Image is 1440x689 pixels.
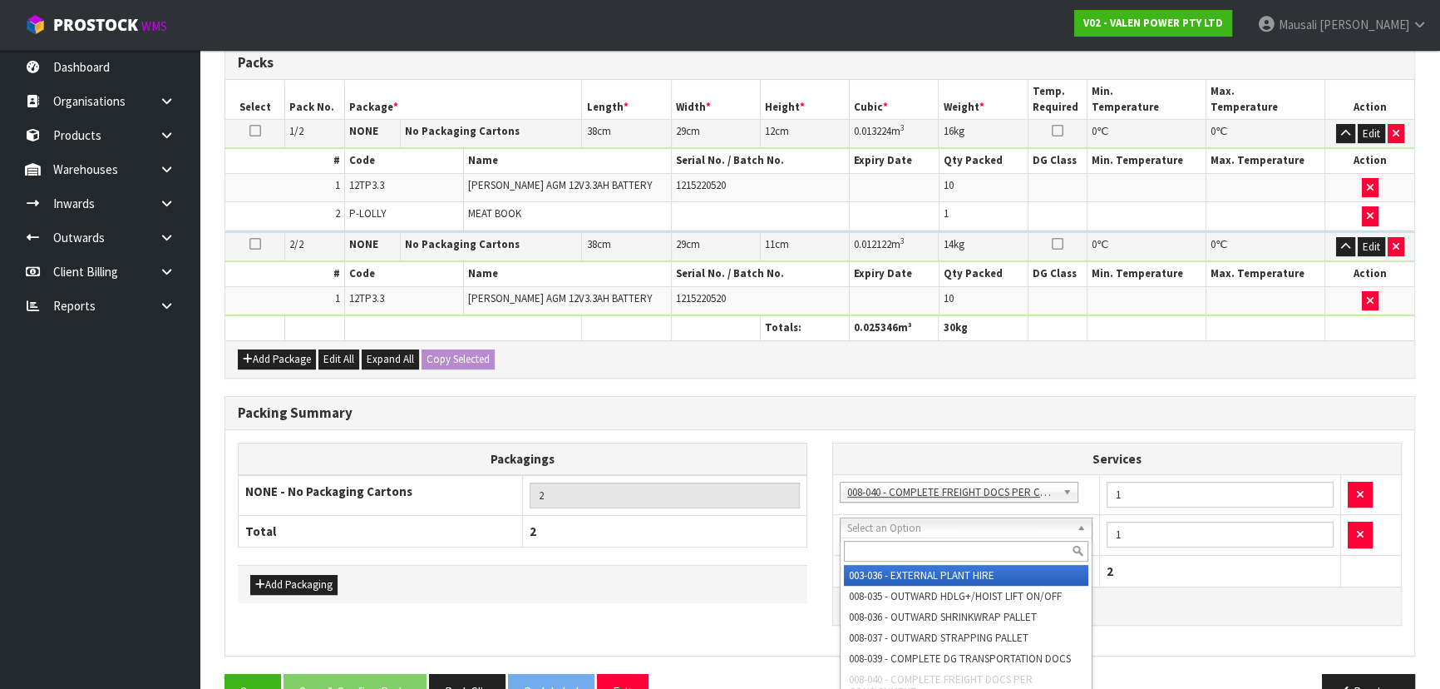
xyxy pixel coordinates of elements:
[760,80,849,119] th: Height
[760,119,849,148] td: cm
[943,237,953,251] span: 14
[850,149,939,173] th: Expiry Date
[405,124,520,138] strong: No Packaging Cartons
[245,483,412,499] strong: NONE - No Packaging Cartons
[349,124,378,138] strong: NONE
[844,648,1088,669] li: 008-039 - COMPLETE DG TRANSPORTATION DOCS
[318,349,359,369] button: Edit All
[289,124,303,138] span: 1/2
[671,232,760,261] td: cm
[289,237,303,251] span: 2/2
[939,80,1028,119] th: Weight
[944,291,954,305] span: 10
[1107,563,1113,579] span: 2
[349,178,384,192] span: 12TP3.3
[1028,149,1087,173] th: DG Class
[943,124,953,138] span: 16
[844,607,1088,627] li: 008-036 - OUTWARD SHRINKWRAP PALLET
[586,237,596,251] span: 38
[1092,237,1097,251] span: 0
[854,237,891,251] span: 0.012122
[833,555,1100,587] th: Total
[844,586,1088,607] li: 008-035 - OUTWARD HDLG+/HOIST LIFT ON/OFF
[1206,149,1325,173] th: Max. Temperature
[582,80,671,119] th: Length
[349,206,386,221] span: P-LOLLY
[939,149,1028,173] th: Qty Packed
[1211,237,1216,251] span: 0
[335,206,340,221] span: 2
[285,80,345,119] th: Pack No.
[344,80,582,119] th: Package
[844,565,1088,586] li: 003-036 - EXTERNAL PLANT HIRE
[671,262,850,286] th: Serial No. / Batch No.
[854,320,898,335] span: 0.025346
[1358,237,1385,257] button: Edit
[671,119,760,148] td: cm
[1358,124,1385,144] button: Edit
[238,349,316,369] button: Add Package
[582,119,671,148] td: cm
[335,178,340,192] span: 1
[1092,124,1097,138] span: 0
[850,316,939,340] th: m³
[1206,232,1325,261] td: ℃
[850,262,939,286] th: Expiry Date
[463,262,671,286] th: Name
[1325,149,1414,173] th: Action
[238,405,1402,421] h3: Packing Summary
[1211,124,1216,138] span: 0
[1087,119,1206,148] td: ℃
[833,444,1401,475] th: Services
[586,124,596,138] span: 38
[225,80,285,119] th: Select
[239,515,523,547] th: Total
[900,235,905,246] sup: 3
[939,232,1028,261] td: kg
[760,232,849,261] td: cm
[676,237,686,251] span: 29
[1087,262,1206,286] th: Min. Temperature
[844,627,1088,648] li: 008-037 - OUTWARD STRAPPING PALLET
[847,518,1070,538] span: Select an Option
[238,55,1402,71] h3: Packs
[1206,80,1325,119] th: Max. Temperature
[344,149,463,173] th: Code
[250,575,338,595] button: Add Packaging
[225,149,344,173] th: #
[1206,119,1325,148] td: ℃
[1074,10,1232,37] a: V02 - VALEN POWER PTY LTD
[676,291,726,305] span: 1215220520
[1028,80,1087,119] th: Temp. Required
[1319,17,1409,32] span: [PERSON_NAME]
[850,80,939,119] th: Cubic
[349,291,384,305] span: 12TP3.3
[225,262,344,286] th: #
[53,14,138,36] span: ProStock
[676,124,686,138] span: 29
[468,178,652,192] span: [PERSON_NAME] AGM 12V3.3AH BATTERY
[344,262,463,286] th: Code
[1279,17,1317,32] span: Mausali
[847,483,1056,503] span: 008-040 - COMPLETE FREIGHT DOCS PER CONSIGNMENT
[1325,80,1414,119] th: Action
[854,124,891,138] span: 0.013224
[850,232,939,261] td: m
[765,237,775,251] span: 11
[1206,262,1325,286] th: Max. Temperature
[349,237,378,251] strong: NONE
[468,206,521,221] span: MEAT BOOK
[1087,149,1206,173] th: Min. Temperature
[530,523,536,539] span: 2
[463,149,671,173] th: Name
[367,352,414,366] span: Expand All
[944,178,954,192] span: 10
[362,349,419,369] button: Expand All
[582,232,671,261] td: cm
[765,124,775,138] span: 12
[850,119,939,148] td: m
[900,122,905,133] sup: 3
[1083,16,1223,30] strong: V02 - VALEN POWER PTY LTD
[1325,262,1414,286] th: Action
[335,291,340,305] span: 1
